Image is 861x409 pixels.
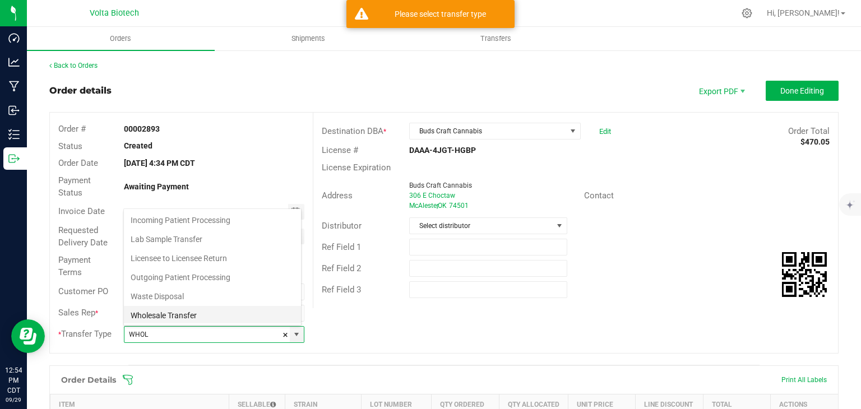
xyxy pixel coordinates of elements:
[322,285,361,295] span: Ref Field 3
[58,206,105,216] span: Invoice Date
[49,62,98,69] a: Back to Orders
[58,124,86,134] span: Order #
[8,153,20,164] inline-svg: Outbound
[767,8,840,17] span: Hi, [PERSON_NAME]!
[322,145,358,155] span: License #
[322,221,362,231] span: Distributor
[410,218,553,234] span: Select distributor
[276,34,340,44] span: Shipments
[124,249,301,268] li: Licensee to Licensee Return
[782,252,827,297] img: Scan me!
[58,141,82,151] span: Status
[58,308,95,318] span: Sales Rep
[438,202,447,210] span: OK
[11,319,45,353] iframe: Resource center
[584,190,614,201] span: Contact
[282,327,289,343] span: clear
[766,81,839,101] button: Done Editing
[124,141,152,150] strong: Created
[740,8,754,18] div: Manage settings
[409,146,476,155] strong: DAAA-4JGT-HGBP
[58,175,91,198] span: Payment Status
[124,287,301,306] li: Waste Disposal
[782,252,827,297] qrcode: 00002893
[409,182,472,189] span: Buds Craft Cannabis
[374,8,506,20] div: Please select transfer type
[437,202,438,210] span: ,
[215,27,402,50] a: Shipments
[599,127,611,136] a: Edit
[322,190,353,201] span: Address
[124,306,301,325] li: Wholesale Transfer
[449,202,469,210] span: 74501
[8,81,20,92] inline-svg: Manufacturing
[5,396,22,404] p: 09/29
[58,329,112,339] span: Transfer Type
[8,105,20,116] inline-svg: Inbound
[465,34,526,44] span: Transfers
[49,84,112,97] div: Order details
[288,204,304,220] span: Toggle calendar
[58,158,98,168] span: Order Date
[410,123,566,139] span: Buds Craft Cannabis
[409,202,439,210] span: McAlester
[61,375,116,384] h1: Order Details
[124,124,160,133] strong: 00002893
[8,57,20,68] inline-svg: Analytics
[58,225,108,248] span: Requested Delivery Date
[788,126,830,136] span: Order Total
[124,182,189,191] strong: Awaiting Payment
[687,81,754,101] li: Export PDF
[95,34,146,44] span: Orders
[5,365,22,396] p: 12:54 PM CDT
[58,286,108,296] span: Customer PO
[124,159,195,168] strong: [DATE] 4:34 PM CDT
[800,137,830,146] strong: $470.05
[27,27,215,50] a: Orders
[124,230,301,249] li: Lab Sample Transfer
[322,126,383,136] span: Destination DBA
[322,162,391,173] span: License Expiration
[322,242,361,252] span: Ref Field 1
[58,255,91,278] span: Payment Terms
[124,268,301,287] li: Outgoing Patient Processing
[90,8,139,18] span: Volta Biotech
[124,211,301,230] li: Incoming Patient Processing
[322,263,361,273] span: Ref Field 2
[8,129,20,140] inline-svg: Inventory
[409,192,455,199] span: 306 E Choctaw
[8,32,20,44] inline-svg: Dashboard
[780,86,824,95] span: Done Editing
[402,27,590,50] a: Transfers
